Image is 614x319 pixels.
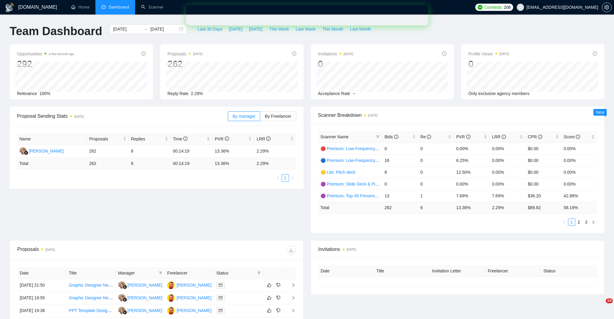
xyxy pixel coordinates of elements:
[576,219,582,225] a: 2
[466,135,470,139] span: info-circle
[593,298,608,313] iframe: Intercom live chat
[168,58,203,70] div: 262
[225,136,229,141] span: info-circle
[66,267,115,279] th: Title
[233,114,255,119] span: By manager
[382,178,418,190] td: 0
[492,134,506,139] span: LRR
[561,154,597,166] td: 0.00%
[590,219,597,226] li: Next Page
[168,50,203,58] span: Proposals
[267,295,271,300] span: like
[183,136,188,141] span: info-circle
[382,166,418,178] td: 8
[320,134,349,139] span: Scanner Name
[454,143,490,154] td: 0.00%
[276,308,280,313] span: dislike
[168,91,188,96] span: Reply Rate
[583,219,589,225] a: 3
[276,283,280,288] span: dislike
[347,248,356,251] time: [DATE]
[167,281,175,289] img: JN
[118,308,162,313] a: VZ[PERSON_NAME]
[17,91,37,96] span: Relevance
[101,5,106,9] span: dashboard
[490,202,525,213] td: 2.29 %
[123,310,127,314] img: gigradar-bm.png
[320,146,403,151] a: 🔴 Premium: Low-Frequency Presentations
[382,154,418,166] td: 16
[123,285,127,289] img: gigradar-bm.png
[113,26,141,32] input: Start date
[19,147,27,155] img: VZ
[368,114,378,117] time: [DATE]
[468,91,529,96] span: Only exclusive agency members
[602,5,611,10] span: setting
[71,5,89,10] a: homeHome
[561,190,597,202] td: 42.88%
[266,307,273,314] button: like
[267,308,271,313] span: like
[109,5,129,10] span: Dashboard
[254,158,296,169] td: 2.29 %
[420,134,431,139] span: Re
[167,294,175,302] img: JN
[454,154,490,166] td: 6.25%
[561,166,597,178] td: 0.00%
[17,245,157,255] div: Proposals
[518,5,523,9] span: user
[216,270,254,276] span: Status
[289,174,296,182] button: right
[468,50,509,58] span: Profile Views
[485,265,541,277] th: Freelancer
[320,158,403,163] a: 🔵 Premium: Low-Frequency Presentations
[275,294,282,301] button: dislike
[318,245,597,253] span: Invitations
[318,202,382,213] td: Total
[177,294,211,301] div: [PERSON_NAME]
[191,91,203,96] span: 2.29%
[87,158,128,169] td: 262
[129,145,171,158] td: 6
[347,24,374,34] button: Last Month
[256,268,262,278] span: filter
[374,265,430,277] th: Title
[167,307,175,314] img: JN
[561,219,568,226] button: left
[265,114,291,119] span: By Freelancer
[17,304,66,317] td: [DATE] 19:36
[45,248,55,252] time: [DATE]
[167,295,211,300] a: JN[PERSON_NAME]
[375,132,381,141] span: filter
[266,294,273,301] button: like
[17,267,66,279] th: Date
[292,51,296,56] span: info-circle
[194,24,226,34] button: Last 30 Days
[292,24,319,34] button: Last Week
[69,295,181,300] a: Graphic Designer Needed for Slide Pitch Deck Reformatting
[275,281,282,289] button: dislike
[17,50,74,58] span: Opportunities
[128,294,162,301] div: [PERSON_NAME]
[484,4,503,11] span: Connects:
[442,51,446,56] span: info-circle
[286,296,295,300] span: right
[143,27,148,31] span: swap-right
[167,308,211,313] a: JN[PERSON_NAME]
[427,135,431,139] span: info-circle
[602,5,612,10] a: setting
[177,282,211,288] div: [PERSON_NAME]
[525,178,561,190] td: $0.00
[274,174,282,182] button: left
[17,133,87,145] th: Name
[490,178,525,190] td: 0.00%
[418,154,454,166] td: 0
[128,307,162,314] div: [PERSON_NAME]
[376,135,380,139] span: filter
[318,50,353,58] span: Invitations
[525,202,561,213] td: $ 89.82
[575,219,582,226] li: 2
[454,178,490,190] td: 0.00%
[418,190,454,202] td: 1
[118,294,126,302] img: VZ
